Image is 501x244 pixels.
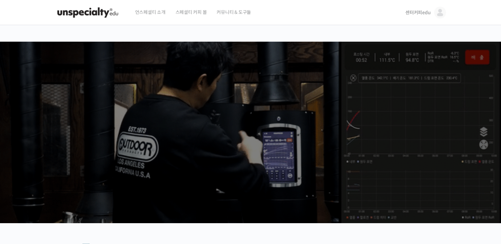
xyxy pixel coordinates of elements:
[405,10,430,16] span: 센터커피edu
[7,138,495,147] p: 시간과 장소에 구애받지 않고, 검증된 커리큘럼으로
[7,101,495,135] p: [PERSON_NAME]을 다하는 당신을 위해, 최고와 함께 만든 커피 클래스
